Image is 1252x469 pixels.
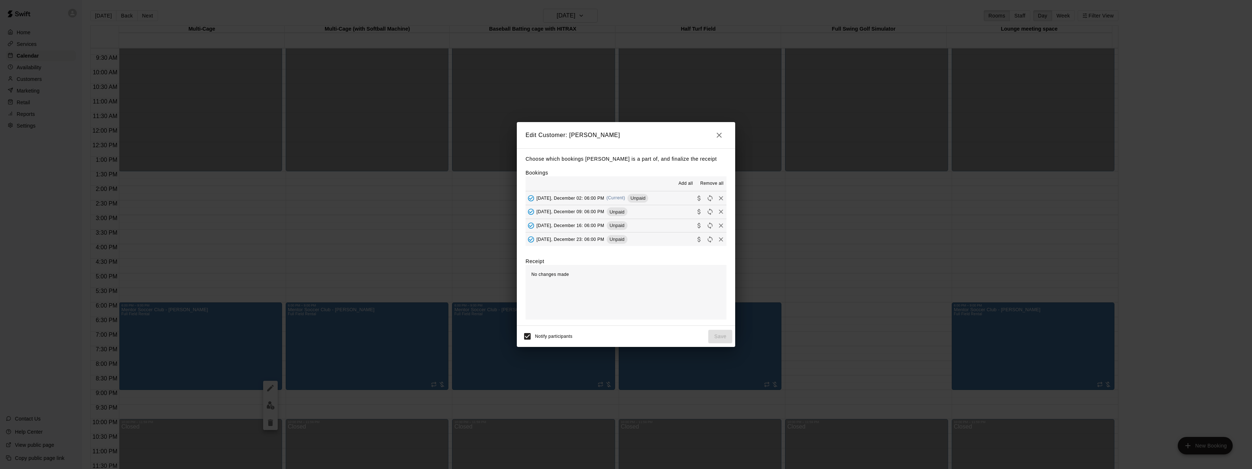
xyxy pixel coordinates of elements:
span: Collect payment [694,236,705,242]
span: Add all [678,180,693,187]
button: Add all [674,178,697,189]
span: Remove [716,195,726,200]
label: Receipt [526,258,544,265]
span: Reschedule [705,195,716,200]
span: Unpaid [607,237,627,242]
span: Collect payment [694,195,705,200]
button: Remove all [697,178,726,189]
span: Unpaid [607,209,627,215]
span: Unpaid [627,195,648,201]
span: Notify participants [535,334,572,339]
span: Unpaid [607,223,627,228]
span: Collect payment [694,209,705,214]
span: Remove [716,209,726,214]
span: No changes made [531,272,569,277]
span: [DATE], December 23: 06:00 PM [536,237,604,242]
span: [DATE], December 09: 06:00 PM [536,209,604,214]
span: Collect payment [694,222,705,228]
span: Reschedule [705,209,716,214]
button: Added - Collect Payment[DATE], December 02: 06:00 PM(Current)UnpaidCollect paymentRescheduleRemove [526,191,726,205]
button: Added - Collect Payment [526,220,536,231]
button: Added - Collect Payment [526,206,536,217]
span: [DATE], December 02: 06:00 PM [536,195,604,200]
label: Bookings [526,170,548,176]
span: Reschedule [705,236,716,242]
span: Remove [716,236,726,242]
span: (Current) [606,195,625,200]
span: Reschedule [705,222,716,228]
span: Remove all [700,180,724,187]
span: [DATE], December 16: 06:00 PM [536,223,604,228]
button: Added - Collect Payment [526,234,536,245]
span: Remove [716,222,726,228]
button: Added - Collect Payment[DATE], December 23: 06:00 PMUnpaidCollect paymentRescheduleRemove [526,232,726,246]
button: Added - Collect Payment [526,193,536,204]
button: Added - Collect Payment[DATE], December 09: 06:00 PMUnpaidCollect paymentRescheduleRemove [526,205,726,219]
h2: Edit Customer: [PERSON_NAME] [517,122,735,148]
button: Added - Collect Payment[DATE], December 16: 06:00 PMUnpaidCollect paymentRescheduleRemove [526,219,726,232]
p: Choose which bookings [PERSON_NAME] is a part of, and finalize the receipt [526,155,726,164]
